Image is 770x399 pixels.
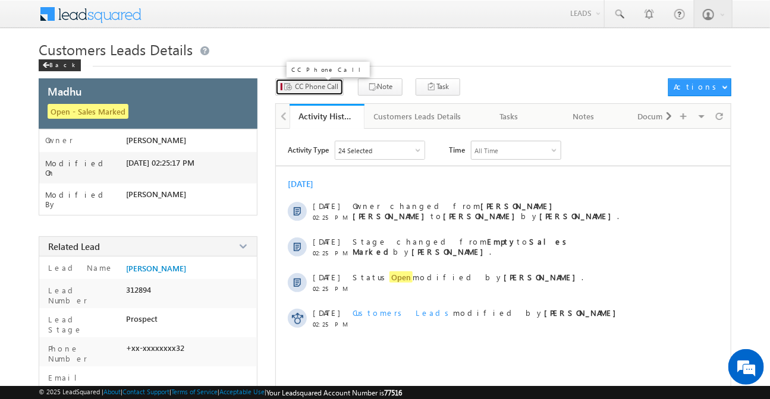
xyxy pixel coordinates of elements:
[364,104,472,129] a: Customers Leads Details
[482,109,536,123] div: Tasks
[290,104,364,129] a: Activity History
[313,214,348,221] span: 02:25 PM
[45,314,121,334] label: Lead Stage
[126,189,186,199] span: [PERSON_NAME]
[291,65,365,74] p: CC Phone Call
[39,388,402,397] span: © 2025 LeadSquared | | | | |
[126,285,151,294] span: 312894
[45,190,127,209] label: Modified By
[504,272,582,282] strong: [PERSON_NAME]
[126,158,194,167] span: [DATE] 02:25:17 PM
[219,388,265,395] a: Acceptable Use
[313,321,348,328] span: 02:25 PM
[631,109,686,123] div: Documents
[313,285,348,292] span: 02:25 PM
[443,211,521,221] strong: [PERSON_NAME]
[358,78,403,96] button: Note
[472,104,547,129] a: Tasks
[288,141,329,159] span: Activity Type
[353,236,571,256] strong: Sales Marked
[275,78,344,96] button: CC Phone Call
[546,104,621,129] a: Notes
[48,104,128,119] span: Open - Sales Marked
[295,81,338,92] span: CC Phone Call
[266,388,402,397] span: Your Leadsquared Account Number is
[48,84,82,99] span: Madhu
[313,308,340,318] span: [DATE]
[45,159,127,178] label: Modified On
[487,236,517,246] strong: Empty
[539,211,617,221] strong: [PERSON_NAME]
[126,314,158,324] span: Prospect
[389,271,413,283] span: Open
[544,308,622,318] strong: [PERSON_NAME]
[353,201,558,221] strong: [PERSON_NAME] [PERSON_NAME]
[411,246,489,256] strong: [PERSON_NAME]
[103,388,121,395] a: About
[45,285,121,305] label: Lead Number
[48,240,100,252] span: Related Lead
[621,104,696,129] a: Documents
[45,135,73,145] label: Owner
[313,236,340,246] span: [DATE]
[374,109,461,123] div: Customers Leads Details
[313,272,340,282] span: [DATE]
[126,343,184,353] span: +xx-xxxxxxxx32
[449,141,465,159] span: Time
[474,147,498,154] div: All Time
[353,308,622,318] span: modified by
[39,40,193,59] span: Customers Leads Details
[126,135,186,145] span: [PERSON_NAME]
[353,201,619,221] span: Owner changed from to by .
[45,343,121,363] label: Phone Number
[416,78,460,96] button: Task
[171,388,218,395] a: Terms of Service
[298,110,356,122] div: Activity History
[338,147,372,154] div: 24 Selected
[313,249,348,256] span: 02:25 PM
[674,81,721,92] div: Actions
[45,372,86,382] label: Email
[288,178,326,189] div: [DATE]
[45,262,114,273] label: Lead Name
[353,271,583,283] span: Status modified by .
[353,236,571,256] span: Stage changed from to by .
[353,308,453,318] span: Customers Leads
[122,388,169,395] a: Contact Support
[556,109,611,123] div: Notes
[668,78,731,96] button: Actions
[384,388,402,397] span: 77516
[39,59,81,71] div: Back
[126,264,186,273] a: [PERSON_NAME]
[313,201,340,211] span: [DATE]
